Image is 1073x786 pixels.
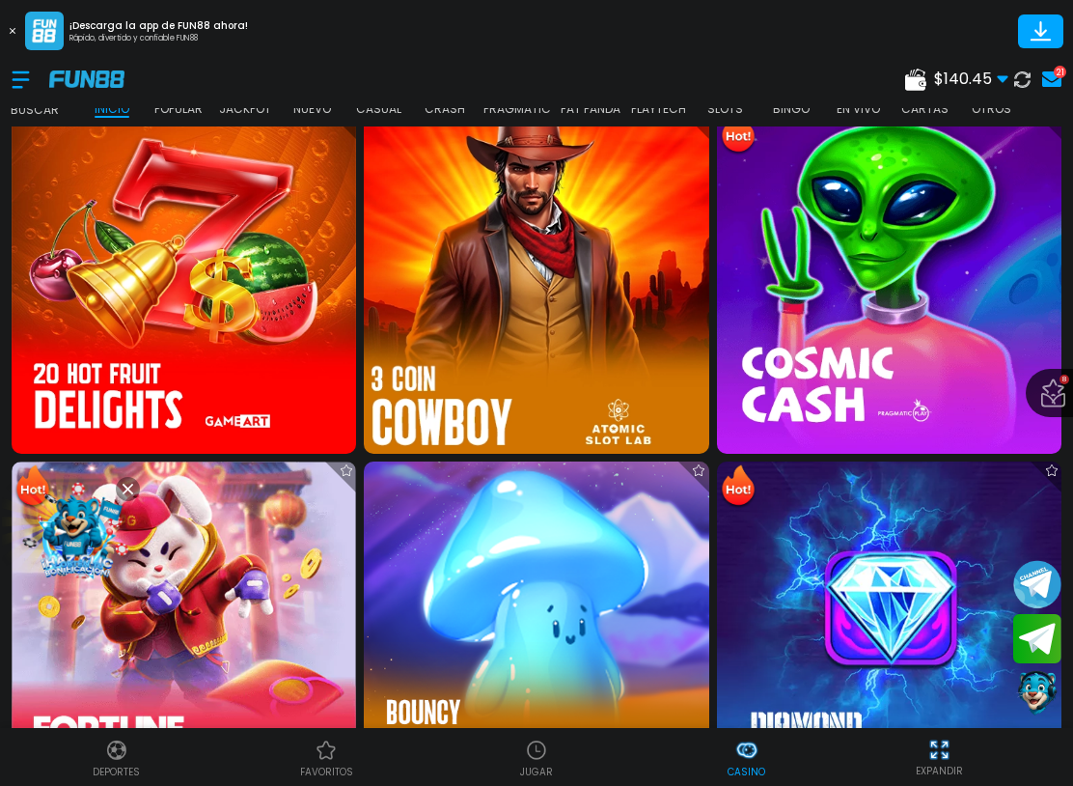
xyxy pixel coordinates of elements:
p: NUEVO [293,100,331,118]
p: Casino [728,765,765,779]
p: OTROS [972,100,1011,118]
img: 3 Coin Cowboy [346,91,726,470]
p: PLAYTECH [631,100,686,118]
p: POPULAR [154,100,203,118]
img: Company Logo [49,70,124,87]
img: Hot [719,110,757,156]
p: Buscar [11,101,59,119]
button: Join telegram channel [1013,559,1061,609]
p: ¡Descarga la app de FUN88 ahora! [69,18,248,33]
div: 21 [1054,66,1066,78]
p: FAT PANDA [561,100,620,118]
p: EN VIVO [837,100,880,118]
img: Hot [719,463,757,510]
span: 8 [1059,375,1069,384]
img: hide [927,738,951,762]
p: JACKPOT [219,100,271,118]
p: INICIO [95,100,129,118]
p: Deportes [93,765,140,779]
p: EXPANDIR [916,764,963,778]
p: favoritos [300,765,353,779]
img: Cosmic Cash [717,108,1061,453]
img: Casino Jugar [525,739,548,762]
img: Casino Favoritos [315,739,338,762]
img: 20 Hot Fruit Delights [12,108,356,453]
a: CasinoCasinoCasino [642,736,852,779]
img: Image Link [25,483,129,587]
p: CRASH [425,100,465,118]
a: Casino FavoritosCasino Favoritosfavoritos [222,736,432,779]
p: JUGAR [520,765,553,779]
p: Rápido, divertido y confiable FUN88 [69,33,248,44]
span: $ 140.45 [934,68,1008,91]
img: Deportes [105,739,128,762]
p: PRAGMATIC [483,100,551,118]
p: CASUAL [356,100,401,118]
p: SLOTS [707,100,743,118]
img: Hot [14,463,52,510]
button: Join telegram [1013,614,1061,664]
img: App Logo [25,12,64,50]
p: CARTAS [901,100,949,118]
a: DeportesDeportesDeportes [12,736,222,779]
a: 21 [1036,66,1061,93]
p: BINGO [773,100,810,118]
button: Contact customer service [1013,668,1061,718]
a: Casino JugarCasino JugarJUGAR [431,736,642,779]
